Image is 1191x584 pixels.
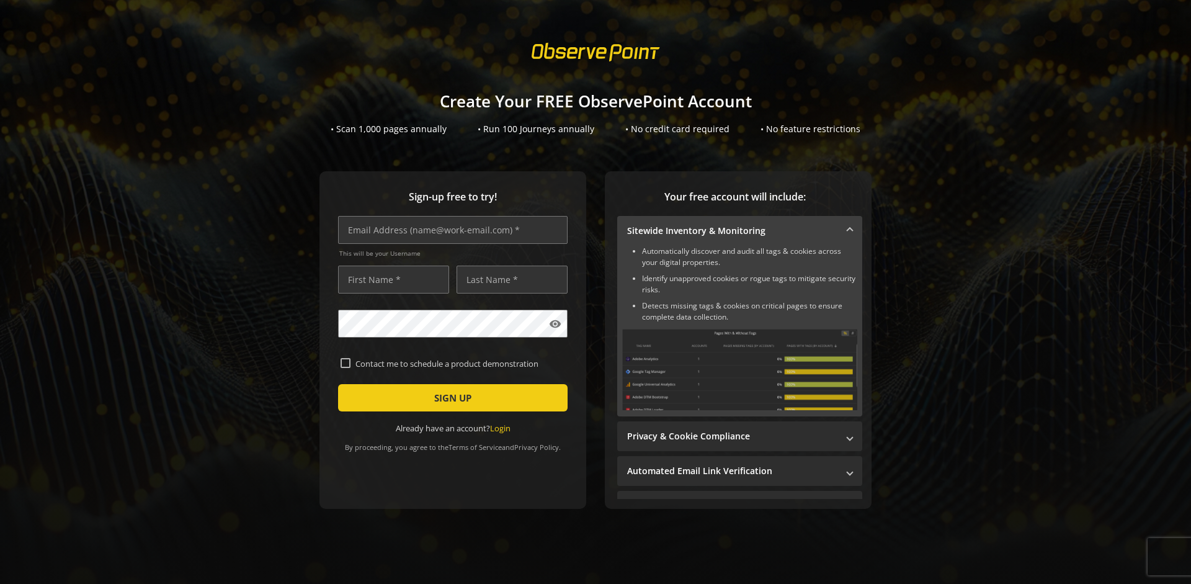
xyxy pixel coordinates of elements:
button: SIGN UP [338,384,568,411]
div: By proceeding, you agree to the and . [338,434,568,452]
img: Sitewide Inventory & Monitoring [622,329,857,410]
div: • Scan 1,000 pages annually [331,123,447,135]
mat-icon: visibility [549,318,561,330]
span: SIGN UP [434,387,471,409]
label: Contact me to schedule a product demonstration [350,358,565,369]
a: Terms of Service [448,442,502,452]
li: Automatically discover and audit all tags & cookies across your digital properties. [642,246,857,268]
div: • No credit card required [625,123,729,135]
mat-panel-title: Sitewide Inventory & Monitoring [627,225,837,237]
mat-expansion-panel-header: Automated Email Link Verification [617,456,862,486]
mat-panel-title: Privacy & Cookie Compliance [627,430,837,442]
li: Detects missing tags & cookies on critical pages to ensure complete data collection. [642,300,857,323]
mat-expansion-panel-header: Privacy & Cookie Compliance [617,421,862,451]
div: • Run 100 Journeys annually [478,123,594,135]
input: Email Address (name@work-email.com) * [338,216,568,244]
div: • No feature restrictions [761,123,860,135]
li: Identify unapproved cookies or rogue tags to mitigate security risks. [642,273,857,295]
div: Sitewide Inventory & Monitoring [617,246,862,416]
a: Login [490,423,511,434]
span: Your free account will include: [617,190,853,204]
span: This will be your Username [339,249,568,258]
mat-expansion-panel-header: Sitewide Inventory & Monitoring [617,216,862,246]
mat-expansion-panel-header: Performance Monitoring with Web Vitals [617,491,862,521]
div: Already have an account? [338,423,568,434]
span: Sign-up free to try! [338,190,568,204]
input: Last Name * [457,266,568,294]
mat-panel-title: Automated Email Link Verification [627,465,837,477]
input: First Name * [338,266,449,294]
a: Privacy Policy [514,442,559,452]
